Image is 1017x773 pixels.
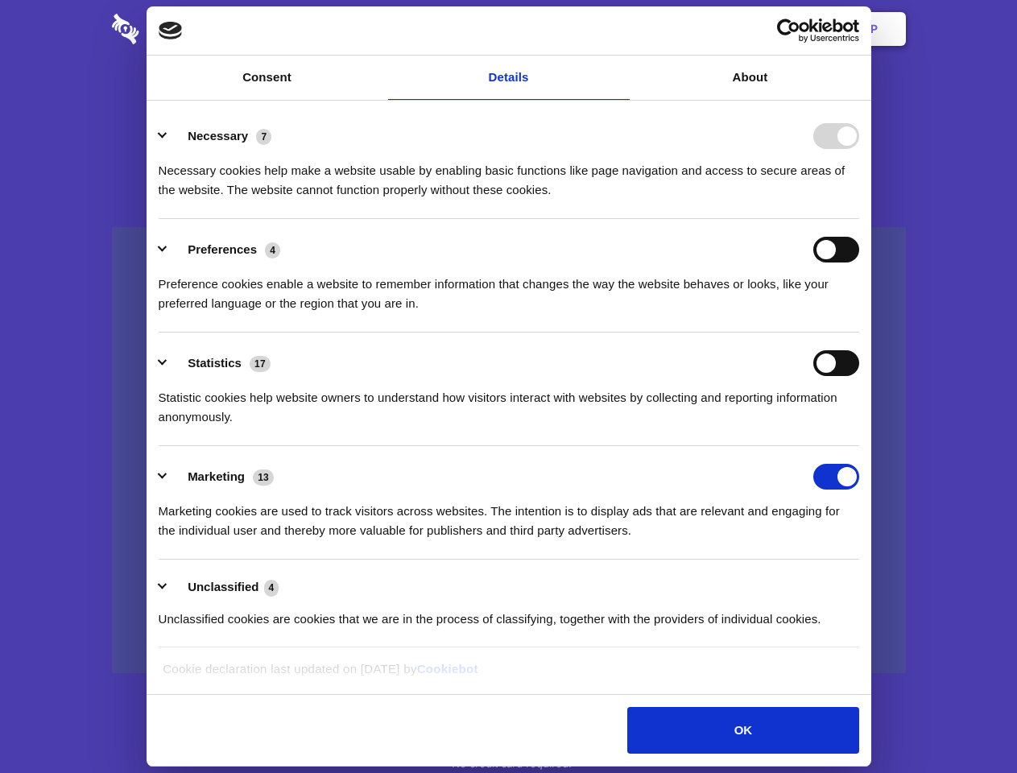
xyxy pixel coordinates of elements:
div: Preference cookies enable a website to remember information that changes the way the website beha... [159,262,859,313]
img: logo-wordmark-white-trans-d4663122ce5f474addd5e946df7df03e33cb6a1c49d2221995e7729f52c070b2.svg [112,14,250,44]
span: 7 [256,129,271,145]
div: Cookie declaration last updated on [DATE] by [151,659,866,691]
a: Usercentrics Cookiebot - opens in a new window [718,19,859,43]
a: Contact [653,4,727,54]
a: Pricing [473,4,543,54]
a: Consent [147,56,388,100]
button: Unclassified (4) [159,577,289,597]
a: Cookiebot [417,662,478,676]
a: Login [730,4,800,54]
button: OK [627,707,858,754]
span: 4 [264,580,279,596]
span: 13 [253,469,274,486]
h1: Eliminate Slack Data Loss. [112,72,906,130]
label: Necessary [188,129,248,143]
label: Statistics [188,356,242,370]
div: Unclassified cookies are cookies that we are in the process of classifying, together with the pro... [159,597,859,629]
button: Marketing (13) [159,464,284,490]
a: Wistia video thumbnail [112,227,906,674]
span: 17 [250,356,271,372]
button: Preferences (4) [159,237,291,262]
button: Statistics (17) [159,350,281,376]
label: Preferences [188,242,257,256]
button: Necessary (7) [159,123,282,149]
iframe: Drift Widget Chat Controller [936,692,998,754]
div: Statistic cookies help website owners to understand how visitors interact with websites by collec... [159,376,859,427]
a: Details [388,56,630,100]
div: Necessary cookies help make a website usable by enabling basic functions like page navigation and... [159,149,859,200]
div: Marketing cookies are used to track visitors across websites. The intention is to display ads tha... [159,490,859,540]
a: About [630,56,871,100]
h4: Auto-redaction of sensitive data, encrypted data sharing and self-destructing private chats. Shar... [112,147,906,200]
label: Marketing [188,469,245,483]
img: logo [159,22,183,39]
span: 4 [265,242,280,258]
